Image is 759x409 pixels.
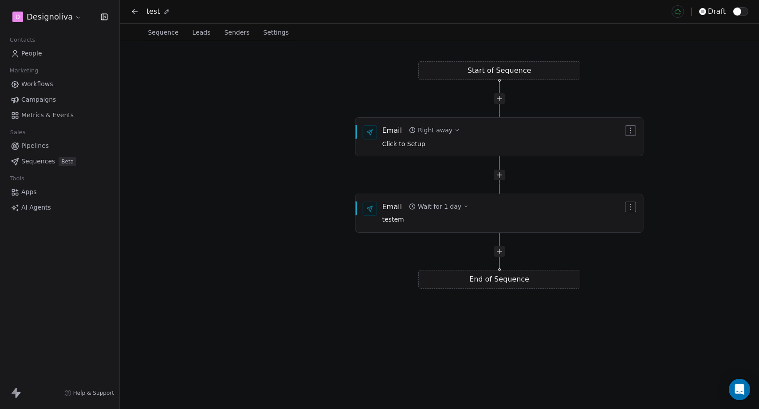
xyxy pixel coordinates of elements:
[6,172,28,185] span: Tools
[21,111,74,120] span: Metrics & Events
[21,187,37,197] span: Apps
[21,203,51,212] span: AI Agents
[7,77,112,91] a: Workflows
[7,46,112,61] a: People
[7,200,112,215] a: AI Agents
[405,124,463,136] button: Right away
[382,125,402,135] div: Email
[7,185,112,199] a: Apps
[189,26,214,39] span: Leads
[27,11,73,23] span: Designoliva
[6,126,29,139] span: Sales
[146,6,160,17] span: test
[64,389,114,397] a: Help & Support
[21,157,55,166] span: Sequences
[73,389,114,397] span: Help & Support
[6,64,42,77] span: Marketing
[355,117,644,156] div: EmailRight awayClick to Setup
[418,202,461,211] div: Wait for 1 day
[355,194,644,233] div: EmailWait for 1 daytestem
[144,26,182,39] span: Sequence
[7,92,112,107] a: Campaigns
[21,49,42,58] span: People
[418,126,452,135] div: Right away
[21,141,49,151] span: Pipelines
[729,379,750,400] div: Open Intercom Messenger
[418,61,580,80] div: Start of Sequence
[59,157,76,166] span: Beta
[405,200,472,213] button: Wait for 1 day
[6,33,39,47] span: Contacts
[7,154,112,169] a: SequencesBeta
[21,95,56,104] span: Campaigns
[11,9,84,24] button: DDesignoliva
[7,139,112,153] a: Pipelines
[7,108,112,123] a: Metrics & Events
[260,26,292,39] span: Settings
[382,215,469,225] span: testem
[708,6,726,17] span: draft
[418,270,580,289] div: End of Sequence
[221,26,253,39] span: Senders
[16,12,20,21] span: D
[21,79,53,89] span: Workflows
[382,202,402,211] div: Email
[382,140,425,147] span: Click to Setup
